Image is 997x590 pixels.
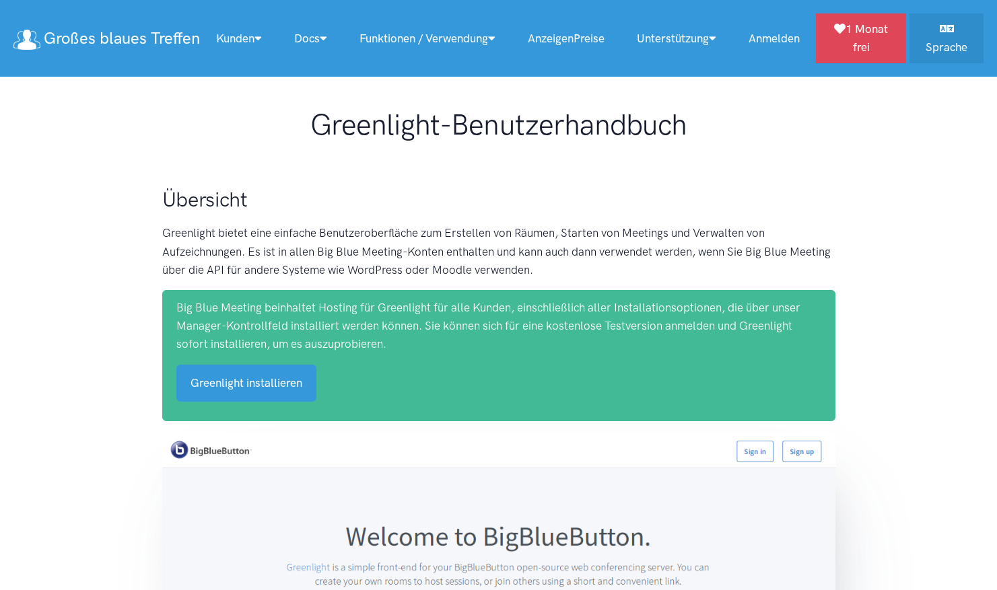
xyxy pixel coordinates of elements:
[732,24,816,53] a: Anmelden
[176,299,821,354] p: Big Blue Meeting beinhaltet Hosting für Greenlight für alle Kunden, einschließlich aller Installa...
[162,108,835,143] h1: Greenlight-Benutzerhandbuch
[162,186,835,214] h2: Übersicht
[176,365,316,402] a: Greenlight installieren
[200,24,278,53] a: Kunden
[162,224,835,279] p: Greenlight bietet eine einfache Benutzeroberfläche zum Erstellen von Räumen, Starten von Meetings...
[343,24,512,53] a: Funktionen / Verwendung
[278,24,343,53] a: Docs
[816,13,906,63] a: 1 Monat frei
[621,24,732,53] a: Unterstützung
[909,13,984,63] a: Sprache
[13,24,200,53] a: Großes blaues Treffen
[512,24,621,53] a: AnzeigenPreise
[13,30,40,50] img: Logo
